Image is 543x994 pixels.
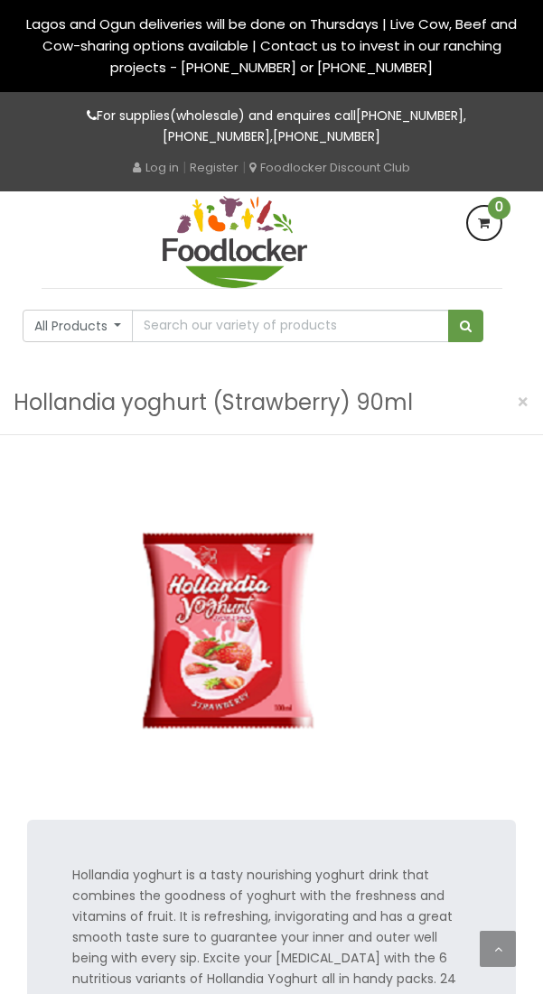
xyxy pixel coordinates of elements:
[163,196,307,288] img: FoodLocker
[242,158,246,176] span: |
[14,386,413,420] h3: Hollandia yoghurt (Strawberry) 90ml
[163,127,270,145] a: [PHONE_NUMBER]
[356,107,463,125] a: [PHONE_NUMBER]
[517,389,529,415] span: ×
[508,384,538,421] button: Close
[26,14,517,77] span: Lagos and Ogun deliveries will be done on Thursdays | Live Cow, Beef and Cow-sharing options avai...
[132,310,448,342] input: Search our variety of products
[133,159,179,176] a: Log in
[27,449,461,820] img: Hollandia yoghurt (Strawberry) 90ml
[42,106,502,147] p: For supplies(wholesale) and enquires call , ,
[23,310,134,342] button: All Products
[273,127,380,145] a: [PHONE_NUMBER]
[488,197,510,219] span: 0
[183,158,186,176] span: |
[190,159,239,176] a: Register
[249,159,410,176] a: Foodlocker Discount Club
